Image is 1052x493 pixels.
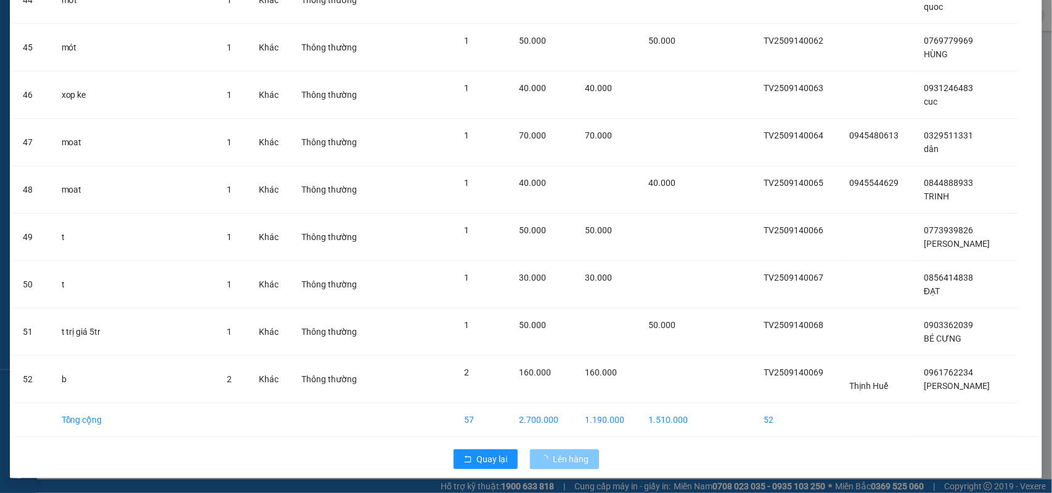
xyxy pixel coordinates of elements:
[519,273,546,283] span: 30.000
[519,320,546,330] span: 50.000
[519,130,546,140] span: 70.000
[52,356,218,403] td: b
[115,46,515,61] li: Hotline: 02839552959
[15,15,77,77] img: logo.jpg
[13,119,52,166] td: 47
[509,403,575,437] td: 2.700.000
[249,214,292,261] td: Khác
[519,367,551,377] span: 160.000
[924,178,973,188] span: 0844888933
[519,225,546,235] span: 50.000
[924,334,961,343] span: BÉ CƯNG
[585,225,612,235] span: 50.000
[519,178,546,188] span: 40.000
[292,214,373,261] td: Thông thường
[649,178,676,188] span: 40.000
[764,178,823,188] span: TV2509140065
[764,83,823,93] span: TV2509140063
[764,36,823,46] span: TV2509140062
[52,308,218,356] td: t trị giá 5tr
[292,356,373,403] td: Thông thường
[924,320,973,330] span: 0903362039
[13,308,52,356] td: 51
[13,214,52,261] td: 49
[530,449,599,469] button: Lên hàng
[292,308,373,356] td: Thông thường
[924,130,973,140] span: 0329511331
[924,36,973,46] span: 0769779969
[575,403,639,437] td: 1.190.000
[464,178,469,188] span: 1
[754,403,839,437] td: 52
[249,24,292,71] td: Khác
[52,119,218,166] td: moat
[249,166,292,214] td: Khác
[464,273,469,283] span: 1
[52,24,218,71] td: mót
[849,130,899,140] span: 0945480613
[924,83,973,93] span: 0931246483
[849,381,888,391] span: Thịnh Huế
[227,279,232,289] span: 1
[519,83,546,93] span: 40.000
[540,455,553,463] span: loading
[553,452,589,466] span: Lên hàng
[764,225,823,235] span: TV2509140066
[924,239,990,249] span: [PERSON_NAME]
[52,71,218,119] td: xop ke
[924,144,939,154] span: dân
[292,71,373,119] td: Thông thường
[464,83,469,93] span: 1
[639,403,703,437] td: 1.510.000
[13,71,52,119] td: 46
[52,261,218,308] td: t
[52,214,218,261] td: t
[764,367,823,377] span: TV2509140069
[52,166,218,214] td: moat
[227,185,232,194] span: 1
[764,320,823,330] span: TV2509140068
[249,356,292,403] td: Khác
[585,130,612,140] span: 70.000
[249,308,292,356] td: Khác
[13,24,52,71] td: 45
[849,178,899,188] span: 0945544629
[924,225,973,235] span: 0773939826
[477,452,508,466] span: Quay lại
[764,273,823,283] span: TV2509140067
[464,130,469,140] span: 1
[464,320,469,330] span: 1
[463,455,472,465] span: rollback
[13,356,52,403] td: 52
[292,24,373,71] td: Thông thường
[924,367,973,377] span: 0961762234
[585,367,617,377] span: 160.000
[249,261,292,308] td: Khác
[924,2,943,12] span: quoc
[454,449,518,469] button: rollbackQuay lại
[585,83,612,93] span: 40.000
[464,367,469,377] span: 2
[292,166,373,214] td: Thông thường
[115,30,515,46] li: 26 Phó Cơ Điều, Phường 12
[649,36,676,46] span: 50.000
[249,119,292,166] td: Khác
[227,232,232,242] span: 1
[15,89,232,110] b: GỬI : Trạm [PERSON_NAME]
[227,42,232,52] span: 1
[764,130,823,140] span: TV2509140064
[249,71,292,119] td: Khác
[924,381,990,391] span: [PERSON_NAME]
[924,49,948,59] span: HÙNG
[52,403,218,437] td: Tổng cộng
[227,374,232,384] span: 2
[292,261,373,308] td: Thông thường
[924,97,937,106] span: cuc
[454,403,510,437] td: 57
[227,90,232,100] span: 1
[227,327,232,337] span: 1
[924,191,949,201] span: TRINH
[519,36,546,46] span: 50.000
[924,286,940,296] span: ĐẠT
[924,273,973,283] span: 0856414838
